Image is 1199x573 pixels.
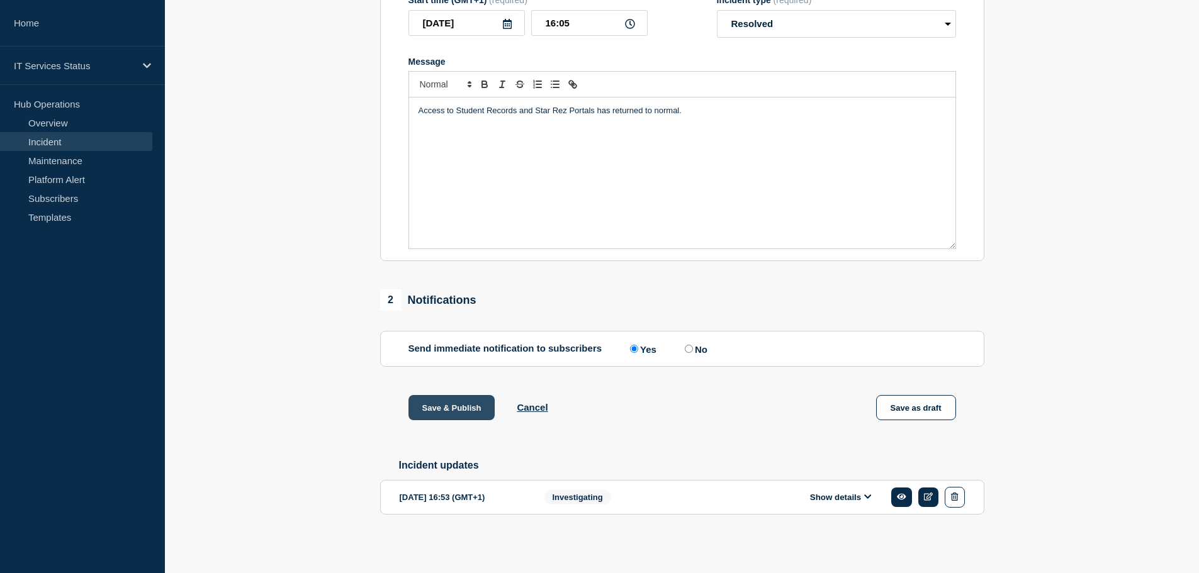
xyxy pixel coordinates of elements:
[544,490,611,504] span: Investigating
[517,402,548,413] button: Cancel
[380,289,476,311] div: Notifications
[546,77,564,92] button: Toggle bulleted list
[531,10,648,36] input: HH:MM
[685,345,693,353] input: No
[630,345,638,353] input: Yes
[493,77,511,92] button: Toggle italic text
[627,343,656,355] label: Yes
[380,289,402,311] span: 2
[717,10,956,38] select: Incident type
[14,60,135,71] p: IT Services Status
[400,487,526,508] div: [DATE] 16:53 (GMT+1)
[414,77,476,92] span: Font size
[408,343,956,355] div: Send immediate notification to subscribers
[511,77,529,92] button: Toggle strikethrough text
[806,492,875,503] button: Show details
[408,10,525,36] input: YYYY-MM-DD
[476,77,493,92] button: Toggle bold text
[409,97,955,248] div: Message
[408,343,602,355] p: Send immediate notification to subscribers
[419,105,946,116] p: Access to Student Records and Star Rez Portals has returned to normal.
[564,77,582,92] button: Toggle link
[682,343,707,355] label: No
[408,395,495,420] button: Save & Publish
[876,395,956,420] button: Save as draft
[408,57,956,67] div: Message
[529,77,546,92] button: Toggle ordered list
[399,460,984,471] h2: Incident updates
